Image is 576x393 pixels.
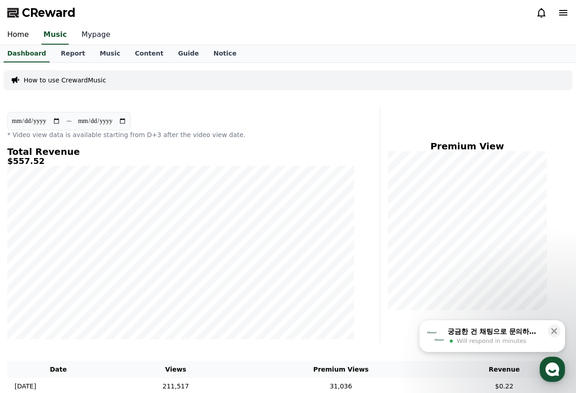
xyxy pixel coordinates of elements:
th: Revenue [440,361,569,378]
a: Music [92,45,127,62]
h5: $557.52 [7,157,354,166]
th: Date [7,361,109,378]
a: Dashboard [4,45,50,62]
a: CReward [7,5,76,20]
p: [DATE] [15,382,36,391]
h4: Total Revenue [7,147,354,157]
th: Premium Views [242,361,440,378]
th: Views [109,361,242,378]
a: Content [127,45,171,62]
a: Report [53,45,92,62]
h4: Premium View [387,141,547,151]
span: Messages [76,303,102,310]
a: Notice [206,45,244,62]
p: * Video view data is available starting from D+3 after the video view date. [7,130,354,139]
span: Settings [135,302,157,310]
a: Guide [171,45,206,62]
span: CReward [22,5,76,20]
p: ~ [66,116,72,127]
a: Mypage [74,26,117,45]
a: How to use CrewardMusic [24,76,106,85]
a: Home [3,289,60,311]
span: Home [23,302,39,310]
a: Music [41,26,69,45]
a: Messages [60,289,117,311]
a: Settings [117,289,175,311]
